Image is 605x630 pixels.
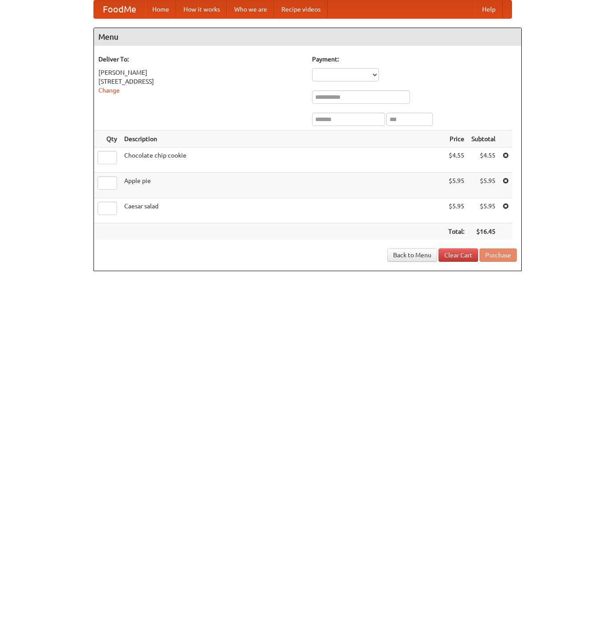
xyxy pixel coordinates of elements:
[227,0,274,18] a: Who we are
[312,55,517,64] h5: Payment:
[121,198,445,224] td: Caesar salad
[468,173,499,198] td: $5.95
[468,131,499,147] th: Subtotal
[98,77,303,86] div: [STREET_ADDRESS]
[475,0,503,18] a: Help
[445,131,468,147] th: Price
[176,0,227,18] a: How it works
[445,224,468,240] th: Total:
[387,248,437,262] a: Back to Menu
[274,0,328,18] a: Recipe videos
[121,147,445,173] td: Chocolate chip cookie
[121,131,445,147] th: Description
[145,0,176,18] a: Home
[445,147,468,173] td: $4.55
[479,248,517,262] button: Purchase
[94,0,145,18] a: FoodMe
[98,68,303,77] div: [PERSON_NAME]
[445,173,468,198] td: $5.95
[121,173,445,198] td: Apple pie
[98,55,303,64] h5: Deliver To:
[468,198,499,224] td: $5.95
[468,147,499,173] td: $4.55
[98,87,120,94] a: Change
[439,248,478,262] a: Clear Cart
[94,131,121,147] th: Qty
[445,198,468,224] td: $5.95
[94,28,521,46] h4: Menu
[468,224,499,240] th: $16.45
